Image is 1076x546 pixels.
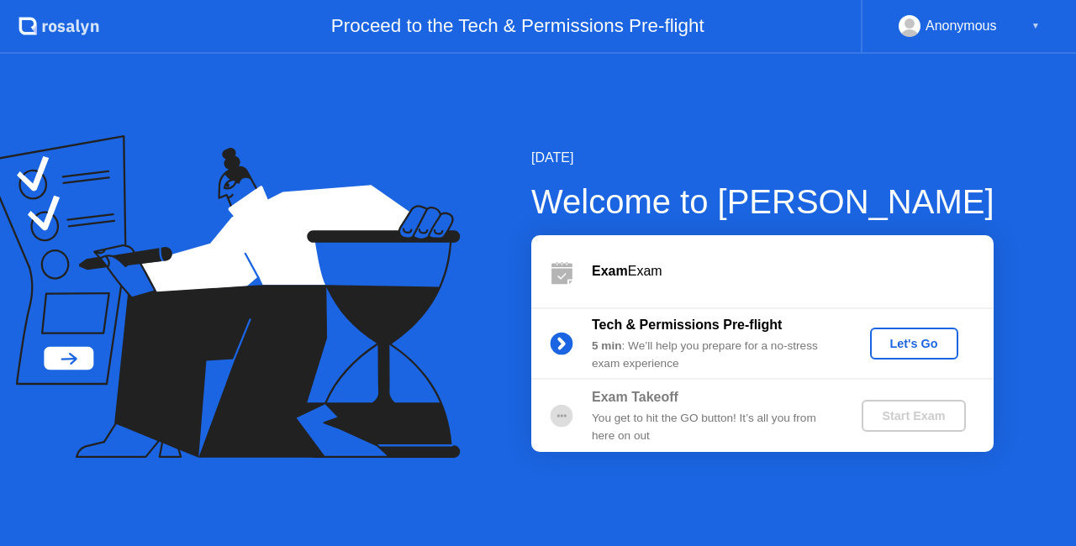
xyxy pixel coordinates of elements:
b: 5 min [592,339,622,352]
div: Exam [592,261,994,281]
b: Exam Takeoff [592,390,678,404]
div: [DATE] [531,148,994,168]
div: Anonymous [926,15,997,37]
button: Start Exam [862,400,965,432]
div: ▼ [1031,15,1040,37]
b: Tech & Permissions Pre-flight [592,318,782,332]
div: Start Exam [868,409,958,423]
div: Welcome to [PERSON_NAME] [531,176,994,227]
div: Let's Go [877,337,952,350]
div: You get to hit the GO button! It’s all you from here on out [592,410,834,444]
b: Exam [592,264,628,278]
button: Let's Go [870,328,958,360]
div: : We’ll help you prepare for a no-stress exam experience [592,338,834,372]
